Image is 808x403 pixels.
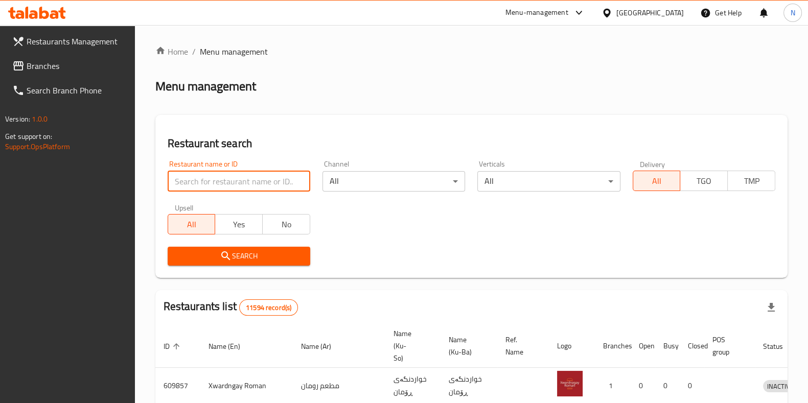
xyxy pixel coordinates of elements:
a: Branches [4,54,135,78]
span: N [790,7,795,18]
span: Name (Ku-So) [394,327,428,364]
span: TGO [684,174,724,188]
h2: Restaurant search [168,136,775,151]
span: Get support on: [5,130,52,143]
button: All [633,171,681,191]
button: TGO [680,171,728,191]
span: TMP [732,174,771,188]
span: Search Branch Phone [27,84,127,97]
th: Open [631,324,655,368]
div: All [477,171,620,192]
li: / [192,45,196,58]
span: Yes [219,217,259,232]
th: Closed [680,324,704,368]
div: All [322,171,465,192]
div: Menu-management [505,7,568,19]
th: Logo [549,324,595,368]
div: Total records count [239,299,298,316]
span: No [267,217,306,232]
button: No [262,214,310,234]
span: Restaurants Management [27,35,127,48]
a: Restaurants Management [4,29,135,54]
th: Busy [655,324,680,368]
span: Branches [27,60,127,72]
span: Menu management [200,45,268,58]
input: Search for restaurant name or ID.. [168,171,310,192]
span: POS group [712,334,743,358]
span: ID [164,340,183,352]
span: Search [176,250,302,263]
button: Yes [215,214,263,234]
span: All [172,217,212,232]
th: Branches [595,324,631,368]
img: Xwardngay Roman [557,371,583,396]
span: Status [763,340,796,352]
span: Name (Ku-Ba) [449,334,485,358]
span: Version: [5,112,30,126]
div: INACTIVE [763,380,798,392]
button: TMP [727,171,775,191]
h2: Menu management [155,78,256,94]
div: Export file [759,295,783,320]
span: All [637,174,677,188]
button: All [168,214,216,234]
span: 11594 record(s) [240,303,297,313]
nav: breadcrumb [155,45,788,58]
span: Name (Ar) [301,340,344,352]
span: Ref. Name [505,334,537,358]
span: INACTIVE [763,381,798,392]
a: Home [155,45,188,58]
a: Support.OpsPlatform [5,140,70,153]
div: [GEOGRAPHIC_DATA] [616,7,684,18]
span: Name (En) [209,340,253,352]
label: Delivery [640,160,665,168]
h2: Restaurants list [164,299,298,316]
label: Upsell [175,204,194,211]
button: Search [168,247,310,266]
a: Search Branch Phone [4,78,135,103]
span: 1.0.0 [32,112,48,126]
